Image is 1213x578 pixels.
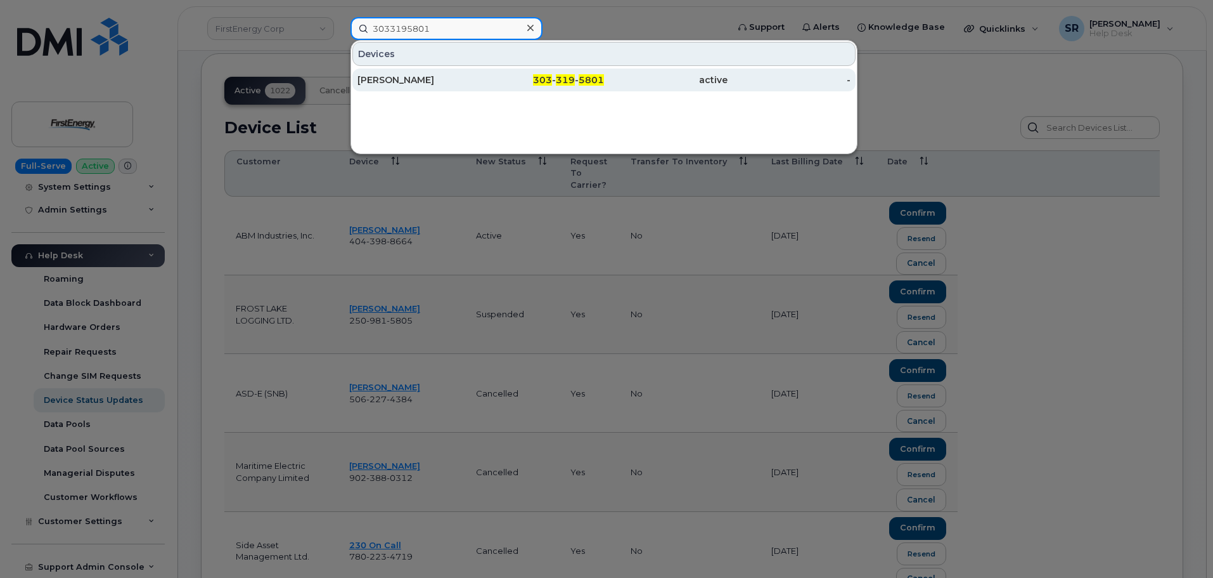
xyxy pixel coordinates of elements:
[533,74,552,86] span: 303
[604,74,728,86] div: active
[357,74,481,86] div: [PERSON_NAME]
[352,69,856,91] a: [PERSON_NAME]303-319-5801active-
[579,74,604,86] span: 5801
[350,17,542,40] input: Find something...
[481,74,605,86] div: - -
[556,74,575,86] span: 319
[1158,523,1203,568] iframe: Messenger Launcher
[352,42,856,66] div: Devices
[728,74,851,86] div: -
